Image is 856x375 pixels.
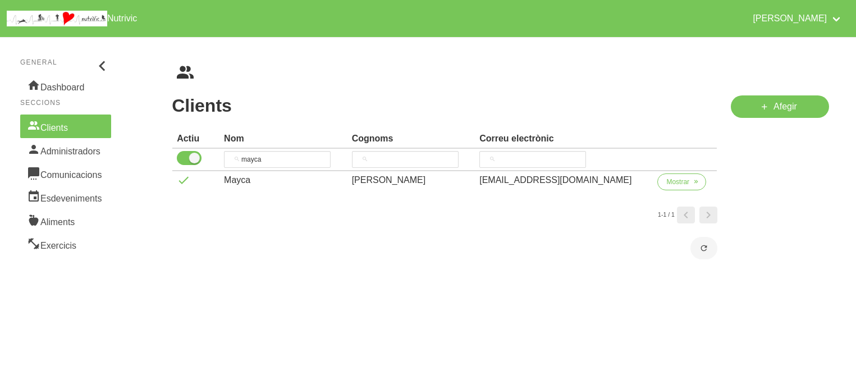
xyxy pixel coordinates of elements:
[20,115,111,138] a: Clients
[20,74,111,98] a: Dashboard
[224,132,343,145] div: Nom
[352,132,471,145] div: Cognoms
[20,209,111,232] a: Aliments
[20,138,111,162] a: Administradors
[172,64,829,82] nav: breadcrumbs
[7,11,107,26] img: company_logo
[479,132,648,145] div: Correu electrònic
[20,162,111,185] a: Comunicacions
[20,232,111,256] a: Exercicis
[657,173,706,195] a: Mostrar
[773,100,797,113] span: Afegir
[352,173,471,187] div: [PERSON_NAME]
[657,173,706,190] button: Mostrar
[172,95,717,116] h1: Clients
[731,95,829,118] a: Afegir
[177,132,215,145] div: Actiu
[746,4,849,33] a: [PERSON_NAME]
[20,185,111,209] a: Esdeveniments
[224,173,343,187] div: Mayca
[20,57,111,67] p: General
[479,173,648,187] div: [EMAIL_ADDRESS][DOMAIN_NAME]
[20,98,111,108] p: Seccions
[677,207,695,223] a: Page 0.
[658,211,675,219] small: 1-1 / 1
[699,207,717,223] a: Page 2.
[666,177,689,187] span: Mostrar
